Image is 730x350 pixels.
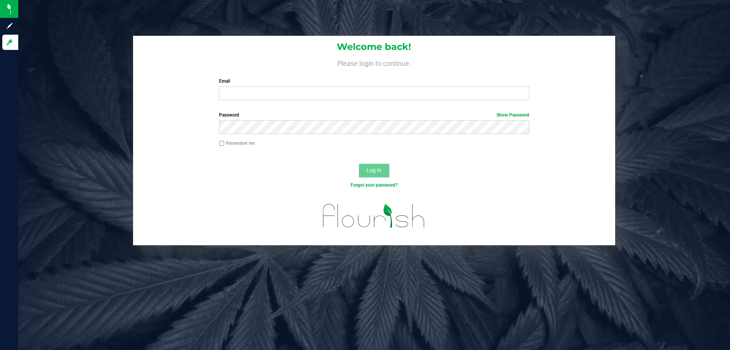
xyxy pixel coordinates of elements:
[219,140,255,147] label: Remember me
[219,141,224,146] input: Remember me
[219,112,239,118] span: Password
[133,58,615,67] h4: Please login to continue.
[133,42,615,52] h1: Welcome back!
[314,197,434,235] img: flourish_logo.svg
[6,22,13,30] inline-svg: Sign up
[6,38,13,46] inline-svg: Log in
[219,78,529,85] label: Email
[367,167,381,173] span: Log In
[359,164,389,177] button: Log In
[497,112,529,118] a: Show Password
[351,182,398,188] a: Forgot your password?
